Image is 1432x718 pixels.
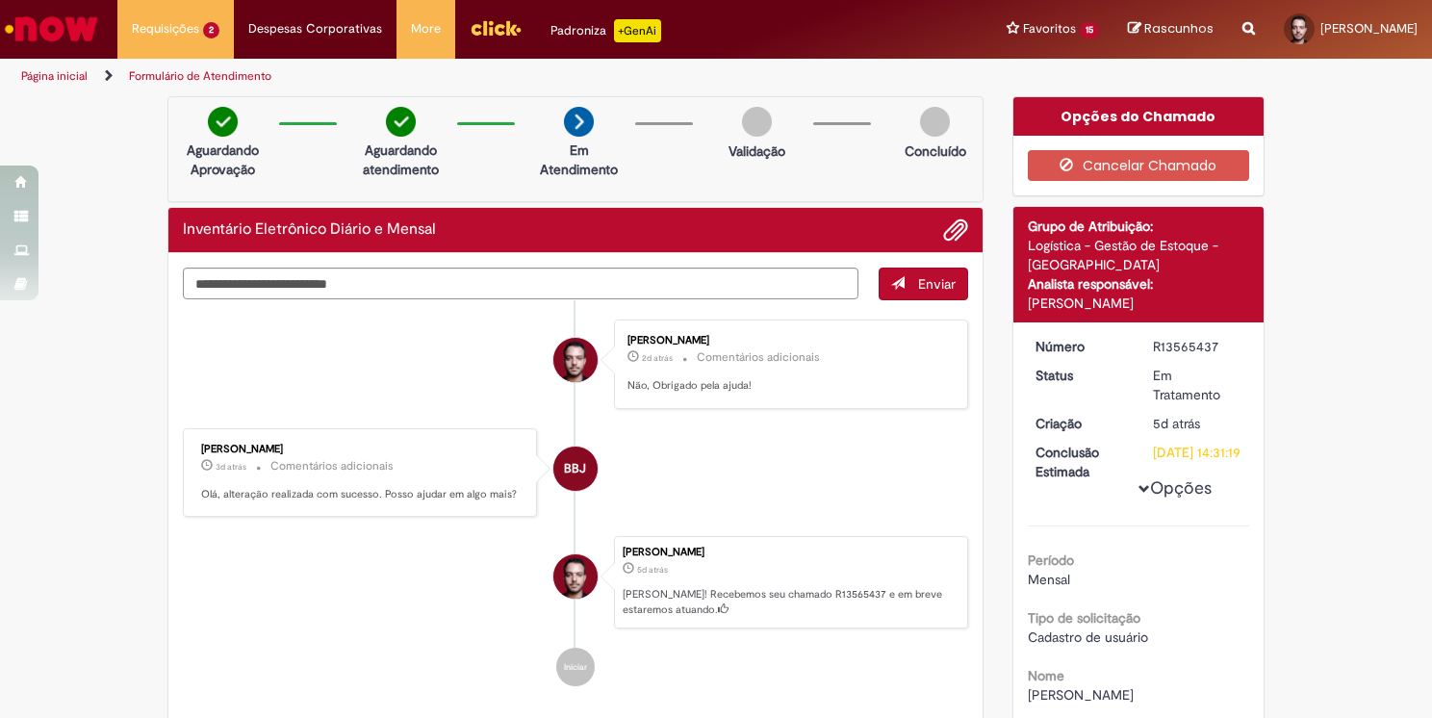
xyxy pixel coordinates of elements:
[879,268,968,300] button: Enviar
[1028,628,1148,646] span: Cadastro de usuário
[183,221,436,239] h2: Inventário Eletrônico Diário e Mensal Histórico de tíquete
[411,19,441,38] span: More
[553,447,598,491] div: Breno Bredariol Jerico
[183,268,858,300] textarea: Digite sua mensagem aqui...
[203,22,219,38] span: 2
[564,446,586,492] span: BBJ
[642,352,673,364] span: 2d atrás
[920,107,950,137] img: img-circle-grey.png
[1153,414,1242,433] div: 25/09/2025 09:35:01
[1153,366,1242,404] div: Em Tratamento
[1153,337,1242,356] div: R13565437
[216,461,246,473] span: 3d atrás
[627,335,948,346] div: [PERSON_NAME]
[129,68,271,84] a: Formulário de Atendimento
[176,141,269,179] p: Aguardando Aprovação
[1028,217,1250,236] div: Grupo de Atribuição:
[216,461,246,473] time: 26/09/2025 14:03:46
[642,352,673,364] time: 27/09/2025 12:35:13
[1028,551,1074,569] b: Período
[697,349,820,366] small: Comentários adicionais
[14,59,940,94] ul: Trilhas de página
[270,458,394,474] small: Comentários adicionais
[354,141,447,179] p: Aguardando atendimento
[21,68,88,84] a: Página inicial
[201,487,522,502] p: Olá, alteração realizada com sucesso. Posso ajudar em algo mais?
[943,218,968,243] button: Adicionar anexos
[550,19,661,42] div: Padroniza
[1028,150,1250,181] button: Cancelar Chamado
[1021,366,1139,385] dt: Status
[1320,20,1418,37] span: [PERSON_NAME]
[627,378,948,394] p: Não, Obrigado pela ajuda!
[637,564,668,576] time: 25/09/2025 09:35:01
[905,141,966,161] p: Concluído
[1023,19,1076,38] span: Favoritos
[532,141,626,179] p: Em Atendimento
[132,19,199,38] span: Requisições
[1021,443,1139,481] dt: Conclusão Estimada
[248,19,382,38] span: Despesas Corporativas
[208,107,238,137] img: check-circle-green.png
[553,554,598,599] div: Lucas Oliveira De Freitas
[564,107,594,137] img: arrow-next.png
[201,444,522,455] div: [PERSON_NAME]
[1153,443,1242,462] div: [DATE] 14:31:19
[553,338,598,382] div: Lucas Oliveira De Freitas
[1021,337,1139,356] dt: Número
[183,536,968,628] li: Lucas Oliveira De Freitas
[2,10,101,48] img: ServiceNow
[1080,22,1099,38] span: 15
[742,107,772,137] img: img-circle-grey.png
[470,13,522,42] img: click_logo_yellow_360x200.png
[1028,609,1140,627] b: Tipo de solicitação
[386,107,416,137] img: check-circle-green.png
[637,564,668,576] span: 5d atrás
[1153,415,1200,432] span: 5d atrás
[1128,20,1214,38] a: Rascunhos
[1021,414,1139,433] dt: Criação
[1153,415,1200,432] time: 25/09/2025 09:35:01
[1028,294,1250,313] div: [PERSON_NAME]
[183,300,968,705] ul: Histórico de tíquete
[729,141,785,161] p: Validação
[918,275,956,293] span: Enviar
[1028,686,1134,704] span: [PERSON_NAME]
[1028,236,1250,274] div: Logística - Gestão de Estoque - [GEOGRAPHIC_DATA]
[1144,19,1214,38] span: Rascunhos
[1028,274,1250,294] div: Analista responsável:
[623,587,958,617] p: [PERSON_NAME]! Recebemos seu chamado R13565437 e em breve estaremos atuando.
[1013,97,1265,136] div: Opções do Chamado
[1028,667,1064,684] b: Nome
[1028,571,1070,588] span: Mensal
[623,547,958,558] div: [PERSON_NAME]
[614,19,661,42] p: +GenAi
